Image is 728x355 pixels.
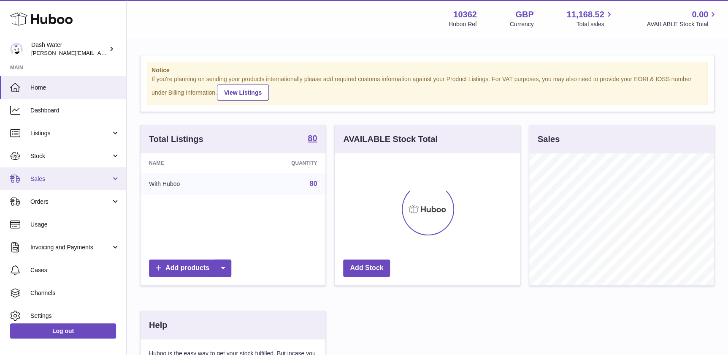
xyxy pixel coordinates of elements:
[576,20,614,28] span: Total sales
[566,9,604,20] span: 11,168.52
[149,319,167,331] h3: Help
[647,9,718,28] a: 0.00 AVAILABLE Stock Total
[10,323,116,339] a: Log out
[10,43,23,55] img: james@dash-water.com
[30,106,120,115] span: Dashboard
[30,84,120,92] span: Home
[217,85,269,101] a: View Listings
[31,41,107,57] div: Dash Water
[515,9,533,20] strong: GBP
[30,289,120,297] span: Channels
[510,20,534,28] div: Currency
[538,134,560,145] h3: Sales
[30,266,120,274] span: Cases
[449,20,477,28] div: Huboo Ref
[141,153,238,173] th: Name
[566,9,614,28] a: 11,168.52 Total sales
[149,134,203,145] h3: Total Listings
[31,49,169,56] span: [PERSON_NAME][EMAIL_ADDRESS][DOMAIN_NAME]
[343,259,390,277] a: Add Stock
[30,152,111,160] span: Stock
[308,134,317,142] strong: 80
[30,175,111,183] span: Sales
[30,198,111,206] span: Orders
[692,9,708,20] span: 0.00
[343,134,437,145] h3: AVAILABLE Stock Total
[30,129,111,137] span: Listings
[647,20,718,28] span: AVAILABLE Stock Total
[238,153,325,173] th: Quantity
[152,75,703,101] div: If you're planning on sending your products internationally please add required customs informati...
[152,66,703,74] strong: Notice
[30,312,120,320] span: Settings
[453,9,477,20] strong: 10362
[149,259,231,277] a: Add products
[308,134,317,144] a: 80
[141,173,238,195] td: With Huboo
[30,243,111,251] span: Invoicing and Payments
[30,221,120,229] span: Usage
[310,180,317,187] a: 80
